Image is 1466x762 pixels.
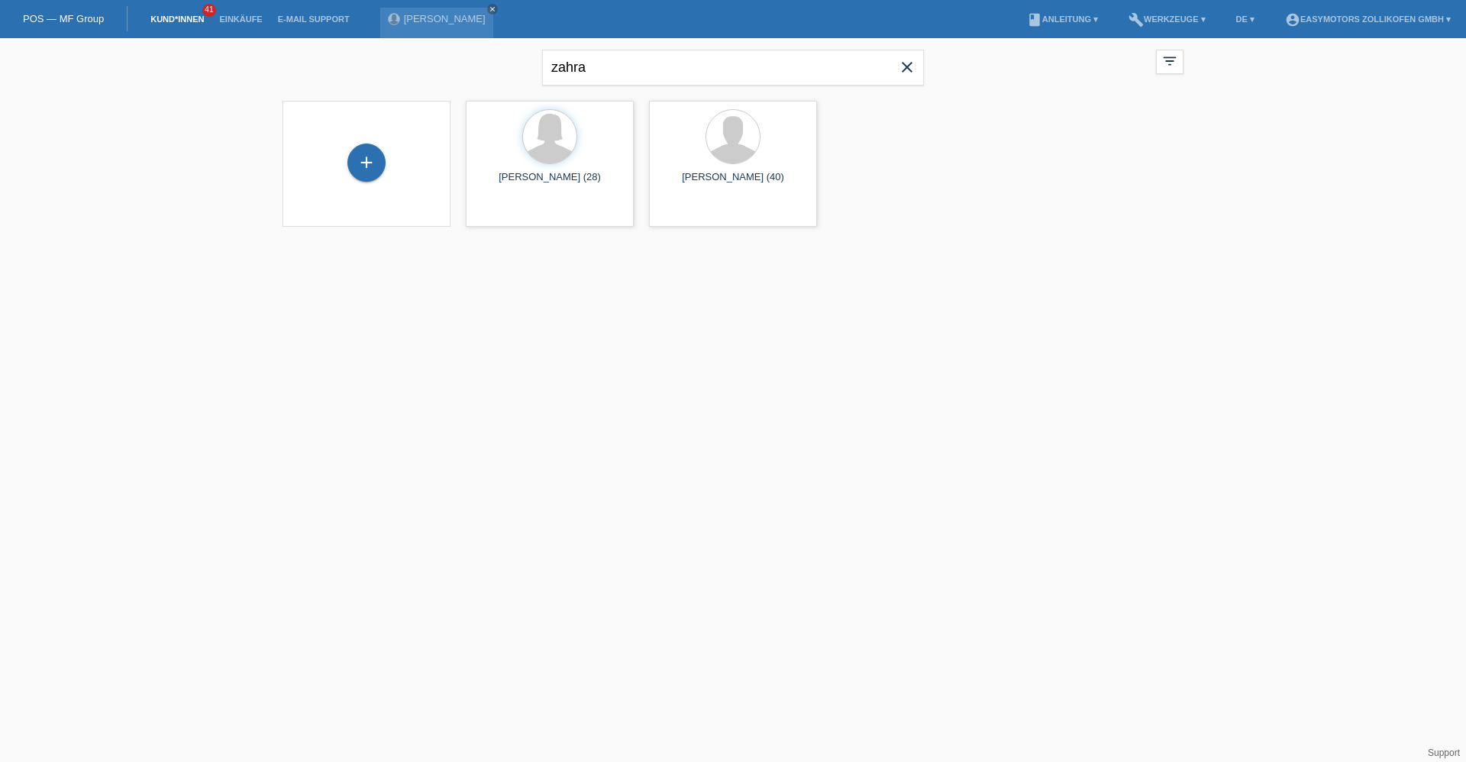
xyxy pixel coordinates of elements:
a: DE ▾ [1229,15,1262,24]
a: POS — MF Group [23,13,104,24]
i: book [1027,12,1042,27]
a: [PERSON_NAME] [404,13,486,24]
i: filter_list [1161,53,1178,69]
div: [PERSON_NAME] (40) [661,171,805,195]
div: Kund*in hinzufügen [348,150,385,176]
a: E-Mail Support [270,15,357,24]
a: bookAnleitung ▾ [1019,15,1106,24]
div: [PERSON_NAME] (28) [478,171,622,195]
a: account_circleEasymotors Zollikofen GmbH ▾ [1277,15,1458,24]
i: build [1129,12,1144,27]
a: buildWerkzeuge ▾ [1121,15,1213,24]
a: close [487,4,498,15]
a: Kund*innen [143,15,212,24]
span: 41 [202,4,216,17]
i: close [489,5,496,13]
i: close [898,58,916,76]
a: Support [1428,747,1460,758]
input: Suche... [542,50,924,86]
a: Einkäufe [212,15,270,24]
i: account_circle [1285,12,1300,27]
